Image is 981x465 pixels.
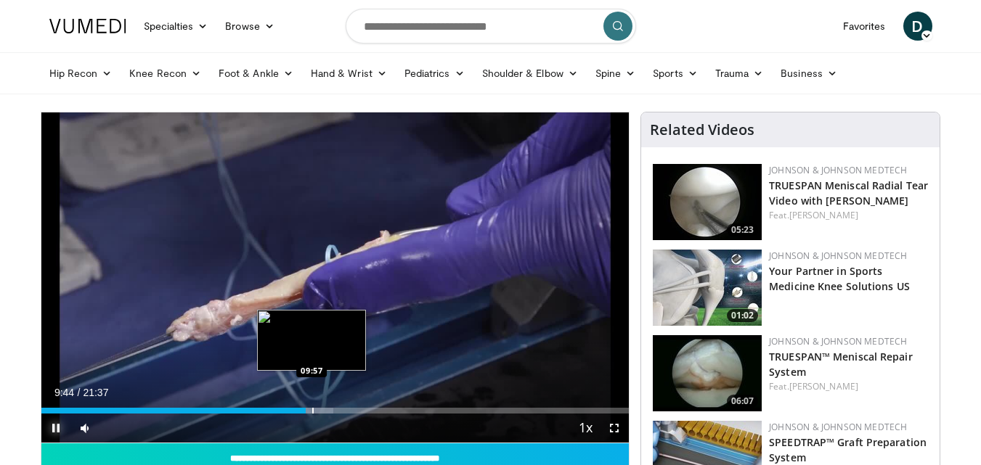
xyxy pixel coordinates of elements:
h4: Related Videos [650,121,754,139]
a: Sports [644,59,707,88]
a: [PERSON_NAME] [789,380,858,392]
a: Favorites [834,12,895,41]
div: Feat. [769,380,928,393]
button: Pause [41,413,70,443]
a: Johnson & Johnson MedTech [769,335,907,347]
a: Trauma [707,59,773,88]
a: Business [772,59,846,88]
a: Your Partner in Sports Medicine Knee Solutions US [769,264,910,293]
img: a9cbc79c-1ae4-425c-82e8-d1f73baa128b.150x105_q85_crop-smart_upscale.jpg [653,164,762,240]
span: / [78,387,81,398]
span: 06:07 [727,395,758,408]
a: Foot & Ankle [210,59,302,88]
img: VuMedi Logo [49,19,126,33]
a: Shoulder & Elbow [473,59,587,88]
div: Progress Bar [41,408,630,413]
a: 01:02 [653,250,762,326]
button: Fullscreen [600,413,629,443]
a: Hand & Wrist [302,59,396,88]
a: Johnson & Johnson MedTech [769,250,907,262]
span: 05:23 [727,223,758,236]
a: Spine [587,59,644,88]
span: 01:02 [727,309,758,322]
a: Hip Recon [41,59,121,88]
div: Feat. [769,209,928,222]
span: 21:37 [83,387,108,398]
button: Playback Rate [571,413,600,443]
a: SPEEDTRAP™ Graft Preparation System [769,435,927,464]
input: Search topics, interventions [346,9,636,44]
a: Specialties [135,12,217,41]
span: 9:44 [54,387,74,398]
img: image.jpeg [257,310,366,371]
button: Mute [70,413,99,443]
video-js: Video Player [41,112,630,443]
a: [PERSON_NAME] [789,209,858,221]
a: Johnson & Johnson MedTech [769,421,907,433]
a: Browse [216,12,283,41]
a: 05:23 [653,164,762,240]
a: D [903,12,932,41]
a: Pediatrics [396,59,473,88]
a: Knee Recon [121,59,210,88]
a: 06:07 [653,335,762,411]
a: TRUESPAN™ Meniscal Repair System [769,350,913,379]
img: e42d750b-549a-4175-9691-fdba1d7a6a0f.150x105_q85_crop-smart_upscale.jpg [653,335,762,411]
img: 0543fda4-7acd-4b5c-b055-3730b7e439d4.150x105_q85_crop-smart_upscale.jpg [653,250,762,326]
a: TRUESPAN Meniscal Radial Tear Video with [PERSON_NAME] [769,178,928,207]
a: Johnson & Johnson MedTech [769,164,907,176]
